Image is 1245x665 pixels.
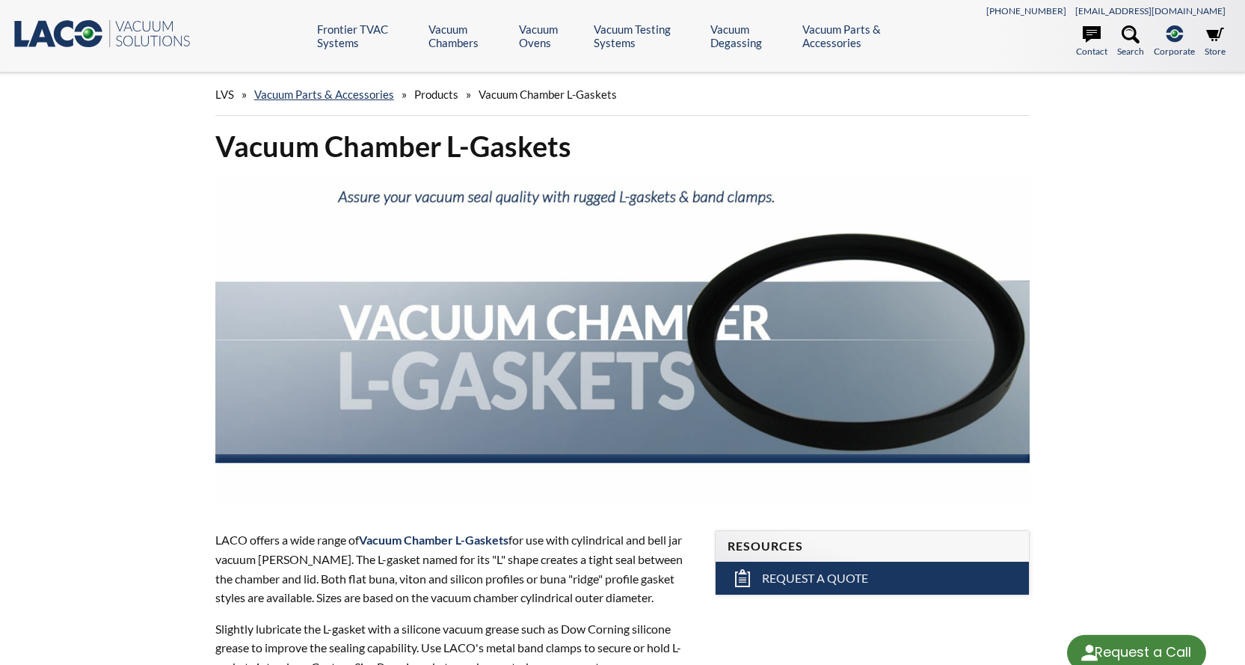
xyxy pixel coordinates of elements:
[254,88,394,101] a: Vacuum Parts & Accessories
[359,533,508,547] strong: Vacuum Chamber L-Gaskets
[215,88,234,101] span: LVS
[479,88,617,101] span: Vacuum Chamber L-Gaskets
[215,128,1030,165] h1: Vacuum Chamber L-Gaskets
[710,22,791,49] a: Vacuum Degassing
[414,88,458,101] span: Products
[728,539,1017,554] h4: Resources
[1117,25,1144,58] a: Search
[1078,641,1101,665] img: round button
[762,571,868,586] span: Request a Quote
[317,22,417,49] a: Frontier TVAC Systems
[215,177,1030,503] img: Header showing L-Gasket
[1205,25,1226,58] a: Store
[519,22,582,49] a: Vacuum Ovens
[428,22,508,49] a: Vacuum Chambers
[215,73,1030,116] div: » » »
[215,530,697,607] p: LACO offers a wide range of for use with cylindrical and bell jar vacuum [PERSON_NAME]. The L-gas...
[986,5,1066,16] a: [PHONE_NUMBER]
[802,22,924,49] a: Vacuum Parts & Accessories
[716,562,1029,595] a: Request a Quote
[1075,5,1226,16] a: [EMAIL_ADDRESS][DOMAIN_NAME]
[1154,44,1195,58] span: Corporate
[594,22,699,49] a: Vacuum Testing Systems
[1076,25,1107,58] a: Contact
